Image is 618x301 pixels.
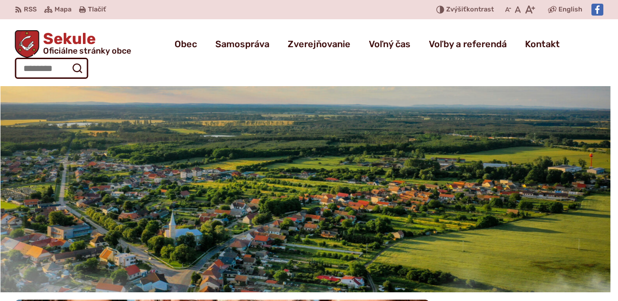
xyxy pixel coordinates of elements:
[591,4,603,16] img: Prejsť na Facebook stránku
[288,31,350,57] a: Zverejňovanie
[24,4,37,15] span: RSS
[429,31,507,57] a: Voľby a referendá
[446,6,494,14] span: kontrast
[15,30,131,58] a: Logo Sekule, prejsť na domovskú stránku.
[175,31,197,57] a: Obec
[39,31,131,55] h1: Sekule
[525,31,560,57] a: Kontakt
[557,4,584,15] a: English
[15,30,39,58] img: Prejsť na domovskú stránku
[43,47,131,55] span: Oficiálne stránky obce
[215,31,269,57] a: Samospráva
[558,4,582,15] span: English
[55,4,71,15] span: Mapa
[369,31,410,57] a: Voľný čas
[446,5,466,13] span: Zvýšiť
[88,6,106,14] span: Tlačiť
